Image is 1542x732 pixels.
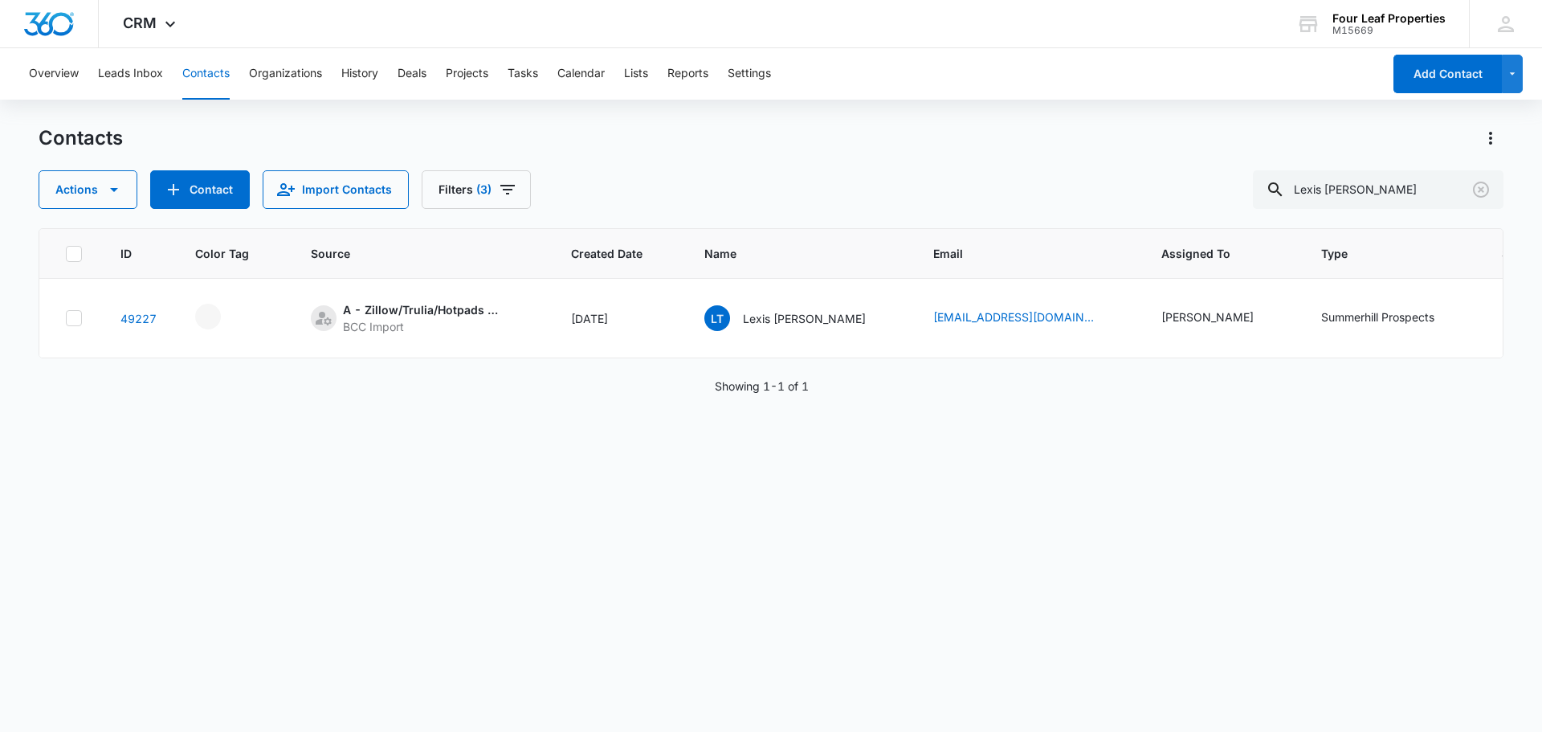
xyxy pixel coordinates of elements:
[120,312,157,325] a: Navigate to contact details page for Lexis Tran
[1253,170,1503,209] input: Search Contacts
[715,378,809,395] p: Showing 1-1 of 1
[1161,245,1259,262] span: Assigned To
[182,48,230,100] button: Contacts
[311,301,532,335] div: Source - [object Object] - Select to Edit Field
[1321,309,1463,328] div: Type - Summerhill Prospects - Select to Edit Field
[98,48,163,100] button: Leads Inbox
[508,48,538,100] button: Tasks
[39,126,123,150] h1: Contacts
[1478,125,1503,151] button: Actions
[704,305,895,331] div: Name - Lexis Tran - Select to Edit Field
[311,245,509,262] span: Source
[933,309,1094,325] a: [EMAIL_ADDRESS][DOMAIN_NAME]
[1332,12,1446,25] div: account name
[195,245,249,262] span: Color Tag
[1393,55,1502,93] button: Add Contact
[263,170,409,209] button: Import Contacts
[1468,177,1494,202] button: Clear
[123,14,157,31] span: CRM
[1161,309,1283,328] div: Assigned To - Adam Schoenborn - Select to Edit Field
[422,170,531,209] button: Filters
[728,48,771,100] button: Settings
[39,170,137,209] button: Actions
[933,245,1099,262] span: Email
[667,48,708,100] button: Reports
[704,245,871,262] span: Name
[249,48,322,100] button: Organizations
[343,301,504,318] div: A - Zillow/Trulia/Hotpads Rent Connect
[29,48,79,100] button: Overview
[557,48,605,100] button: Calendar
[571,245,642,262] span: Created Date
[571,310,666,327] div: [DATE]
[743,310,866,327] p: Lexis [PERSON_NAME]
[933,309,1123,328] div: Email - tranlexis@gmail.com - Select to Edit Field
[120,245,133,262] span: ID
[343,318,504,335] div: BCC Import
[150,170,250,209] button: Add Contact
[704,305,730,331] span: LT
[341,48,378,100] button: History
[398,48,426,100] button: Deals
[446,48,488,100] button: Projects
[195,304,250,329] div: - - Select to Edit Field
[1502,309,1528,325] div: Lead
[476,184,492,195] span: (3)
[1321,309,1434,325] div: Summerhill Prospects
[1321,245,1440,262] span: Type
[1332,25,1446,36] div: account id
[624,48,648,100] button: Lists
[1502,245,1537,262] span: Status
[1161,309,1254,325] div: [PERSON_NAME]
